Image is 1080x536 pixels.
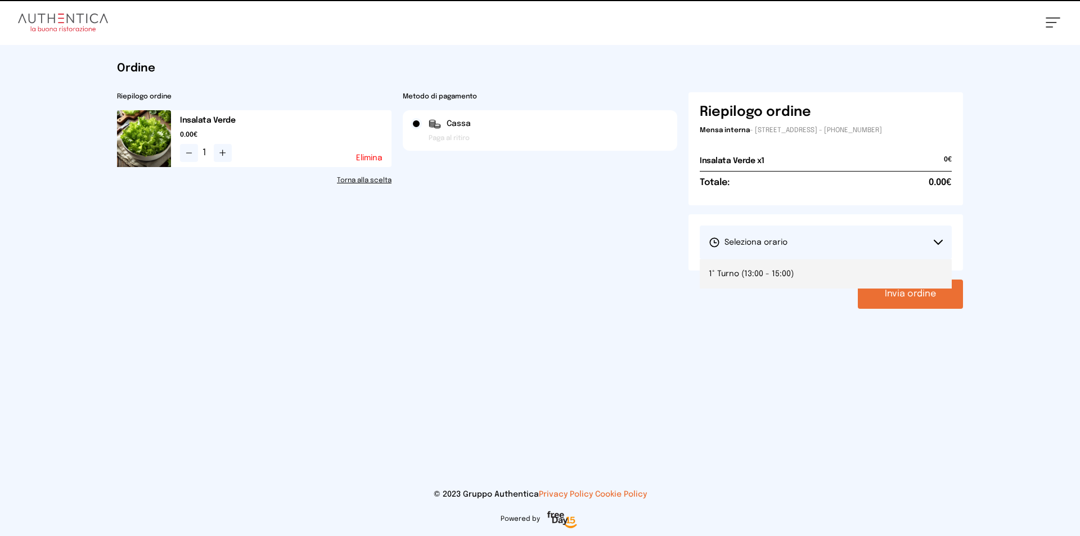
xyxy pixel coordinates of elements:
[700,226,952,259] button: Seleziona orario
[18,489,1062,500] p: © 2023 Gruppo Authentica
[501,515,540,524] span: Powered by
[709,237,787,248] span: Seleziona orario
[858,280,963,309] button: Invia ordine
[595,490,647,498] a: Cookie Policy
[544,509,580,532] img: logo-freeday.3e08031.png
[709,268,794,280] span: 1° Turno (13:00 - 15:00)
[539,490,593,498] a: Privacy Policy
